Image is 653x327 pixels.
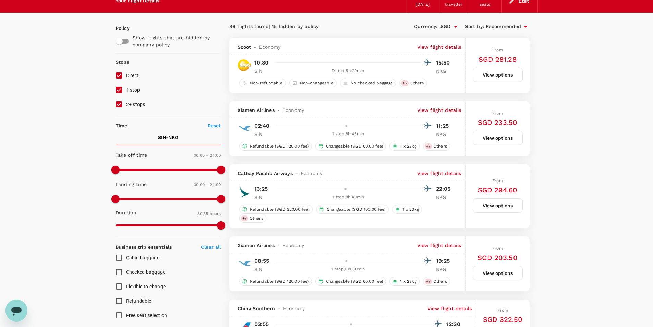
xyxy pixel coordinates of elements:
div: Refundable (SGD 120.00 fee) [239,142,312,151]
button: View options [473,266,523,280]
span: Others [431,143,450,149]
h6: SGD 281.28 [479,54,517,65]
span: Xiamen Airlines [238,242,275,249]
p: NKG [436,194,453,201]
img: CX [238,185,251,198]
span: 30.35 hours [197,211,221,216]
div: 1 stop , 8h 40min [276,194,421,201]
p: Clear all [201,244,221,250]
span: 1 x 23kg [397,143,419,149]
p: View flight details [417,44,461,50]
h6: SGD 203.50 [477,252,518,263]
span: Checked baggage [126,269,166,275]
span: Non-changeable [297,80,336,86]
span: + 7 [425,143,432,149]
span: From [492,48,503,52]
div: Refundable (SGD 320.00 fee) [239,205,313,214]
span: - [275,305,283,312]
span: - [251,44,259,50]
span: Xiamen Airlines [238,107,275,114]
div: Non-refundable [239,79,286,87]
span: Economy [259,44,280,50]
img: TR [238,58,251,72]
p: View flight details [427,305,472,312]
span: Economy [283,305,305,312]
span: Refundable (SGD 120.00 fee) [247,279,312,284]
p: NKG [436,68,453,74]
div: [DATE] [416,1,430,8]
div: +7Others [239,214,266,223]
p: 11:25 [436,122,453,130]
span: Others [247,215,266,221]
div: Direct , 5h 20min [276,68,421,74]
strong: Stops [116,59,129,65]
span: No checked baggage [348,80,396,86]
span: Cathay Pacific Airways [238,170,293,177]
strong: Business trip essentials [116,244,172,250]
p: 08:55 [254,257,269,265]
p: Take off time [116,152,147,159]
div: +7Others [423,142,450,151]
button: View options [473,68,523,82]
span: Scoot [238,44,251,50]
span: Changeable (SGD 60.00 fee) [323,279,386,284]
span: + 2 [401,80,409,86]
p: Reset [208,122,221,129]
span: Non-refundable [247,80,286,86]
p: NKG [436,131,453,138]
p: 15:50 [436,59,453,67]
img: MF [238,257,251,270]
span: 2+ stops [126,102,145,107]
div: 1 x 23kg [389,142,419,151]
div: traveller [445,1,462,8]
span: Flexible to change [126,284,166,289]
div: +2Others [399,79,427,87]
span: From [492,246,503,251]
span: Refundable [126,298,152,304]
button: View options [473,198,523,213]
span: Free seat selection [126,313,167,318]
iframe: Button to launch messaging window [5,300,27,322]
div: seats [480,1,491,8]
div: 1 stop , 10h 30min [276,266,421,273]
span: Refundable (SGD 320.00 fee) [247,207,312,212]
span: China Southern [238,305,275,312]
p: View flight details [417,242,461,249]
h6: SGD 233.50 [478,117,518,128]
span: Changeable (SGD 100.00 fee) [324,207,388,212]
div: 86 flights found | 15 hidden by policy [229,23,379,31]
p: Show flights that are hidden by company policy [133,34,216,48]
div: Changeable (SGD 60.00 fee) [315,277,386,286]
p: Duration [116,209,136,216]
p: Landing time [116,181,147,188]
p: Policy [116,25,122,32]
p: 10:30 [254,59,269,67]
button: View options [473,131,523,145]
span: 1 stop [126,87,140,93]
p: SIN [254,131,271,138]
span: Direct [126,73,139,78]
h6: SGD 294.60 [478,185,518,196]
span: Recommended [486,23,521,31]
p: 13:25 [254,185,268,193]
p: 02:40 [254,122,270,130]
div: No checked baggage [340,79,396,87]
p: SIN - NKG [158,134,178,141]
p: View flight details [417,107,461,114]
span: Cabin baggage [126,255,159,260]
div: 1 stop , 8h 45min [276,131,421,138]
p: SIN [254,68,271,74]
span: From [492,111,503,116]
span: + 7 [425,279,432,284]
div: +7Others [423,277,450,286]
span: Others [431,279,450,284]
p: 22:05 [436,185,453,193]
div: Changeable (SGD 100.00 fee) [316,205,389,214]
p: SIN [254,266,271,273]
div: 1 x 23kg [392,205,422,214]
p: Time [116,122,128,129]
div: Changeable (SGD 60.00 fee) [315,142,386,151]
p: NKG [436,266,453,273]
span: 00:00 - 24:00 [194,153,221,158]
div: Non-changeable [289,79,337,87]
